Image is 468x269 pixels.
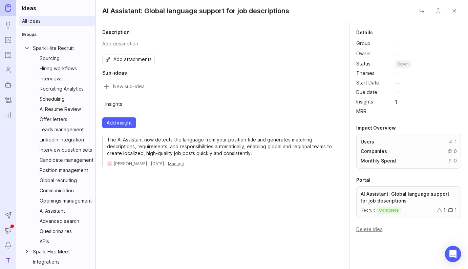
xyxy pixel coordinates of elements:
div: QuesionnairesGroup settings [20,227,106,236]
span: Users [361,138,374,145]
p: complete [379,208,399,213]
button: — [395,80,460,87]
a: SourcingGroup settings [20,54,106,63]
a: Users [2,64,14,76]
span: 0 [454,148,457,155]
a: AI Assistant: Global language support for job descriptionsRecruitcomplete11 [361,191,457,214]
div: 1 [437,208,446,213]
a: Advanced searchGroup settings [20,216,106,226]
button: Add attachments [102,55,155,64]
div: Integrations [33,258,97,266]
div: Quesionnaires [40,228,97,235]
input: Sub-idea title [113,82,342,91]
a: Leads managementGroup settings [20,125,106,134]
a: IntegrationsGroup settings [20,257,106,267]
div: Spark Hire Meet [33,248,97,255]
span: Status [356,61,370,66]
a: Changelog [2,94,14,106]
div: Add description [102,41,138,47]
div: APIsGroup settings [20,237,106,246]
span: open [398,61,409,67]
div: Interviews [40,75,97,82]
span: Group [356,40,370,46]
button: Notifications [2,239,14,251]
div: · [148,161,150,166]
div: Offer letters [40,116,97,123]
div: AI Assistant [40,207,97,215]
div: LinkedIn integration [40,136,97,143]
div: Leads management [40,126,97,133]
h2: Portal [356,177,461,184]
a: Offer lettersGroup settings [20,115,106,124]
button: Close button [431,4,445,18]
span: 1 [395,99,397,105]
a: Candidate managementGroup settings [20,155,106,165]
span: Add insight [107,119,132,126]
img: Canny Home [5,4,11,12]
span: Recruit [361,208,375,213]
a: Position managementGroup settings [20,166,106,175]
div: Scheduling [40,95,97,103]
button: — [395,89,460,96]
span: Insights [103,100,125,108]
a: SchedulingGroup settings [20,94,106,104]
a: Global recruitingGroup settings [20,176,106,185]
a: Recruiting AnalyticsGroup settings [20,84,106,94]
span: MRR [356,108,366,114]
p: The AI Assistant now detects the language from your position title and generates matching descrip... [107,136,342,157]
div: Recruiting Analytics [40,85,97,93]
span: 1 [454,138,457,145]
div: Position management [40,167,97,174]
a: Openings managementGroup settings [20,196,106,206]
div: — [395,40,400,47]
button: Close [448,4,461,18]
a: All Ideas [19,16,107,26]
p: AI Assistant: Global language support for job descriptions [361,191,457,204]
div: Hiring workflows [40,65,97,72]
span: Add attachments [113,56,152,63]
span: — [395,50,400,58]
a: Expand Spark Hire MeetSpark Hire MeetGroup settings [20,247,106,256]
div: AI Assistant: Global language support for job descriptions [102,7,289,15]
a: LinkedIn integrationGroup settings [20,135,106,145]
div: Global recruiting [40,177,97,184]
a: InterviewsGroup settings [20,74,106,83]
a: Interview question setsGroup settings [20,145,106,155]
div: · [165,161,167,166]
button: T [2,254,14,266]
a: Hiring workflowsGroup settings [20,64,106,73]
div: Communication [40,187,97,194]
a: Collapse Spark Hire RecruitSpark Hire RecruitGroup settings [20,43,106,53]
a: Reporting [2,109,14,121]
a: AI AssistantGroup settings [20,206,106,216]
span: L [109,161,111,167]
a: Roadmaps [2,49,14,61]
div: APIs [40,238,97,245]
button: Delete idea [356,226,383,232]
div: Open Intercom Messenger [445,246,461,262]
div: AI Resume Review [40,105,97,113]
a: Portal [2,34,14,46]
button: Manage [168,161,184,167]
h2: Details [356,29,461,36]
div: Spark Hire Recruit [33,44,97,52]
span: Companies [361,148,387,155]
div: Sourcing [40,55,97,62]
span: Start Date [356,80,379,85]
